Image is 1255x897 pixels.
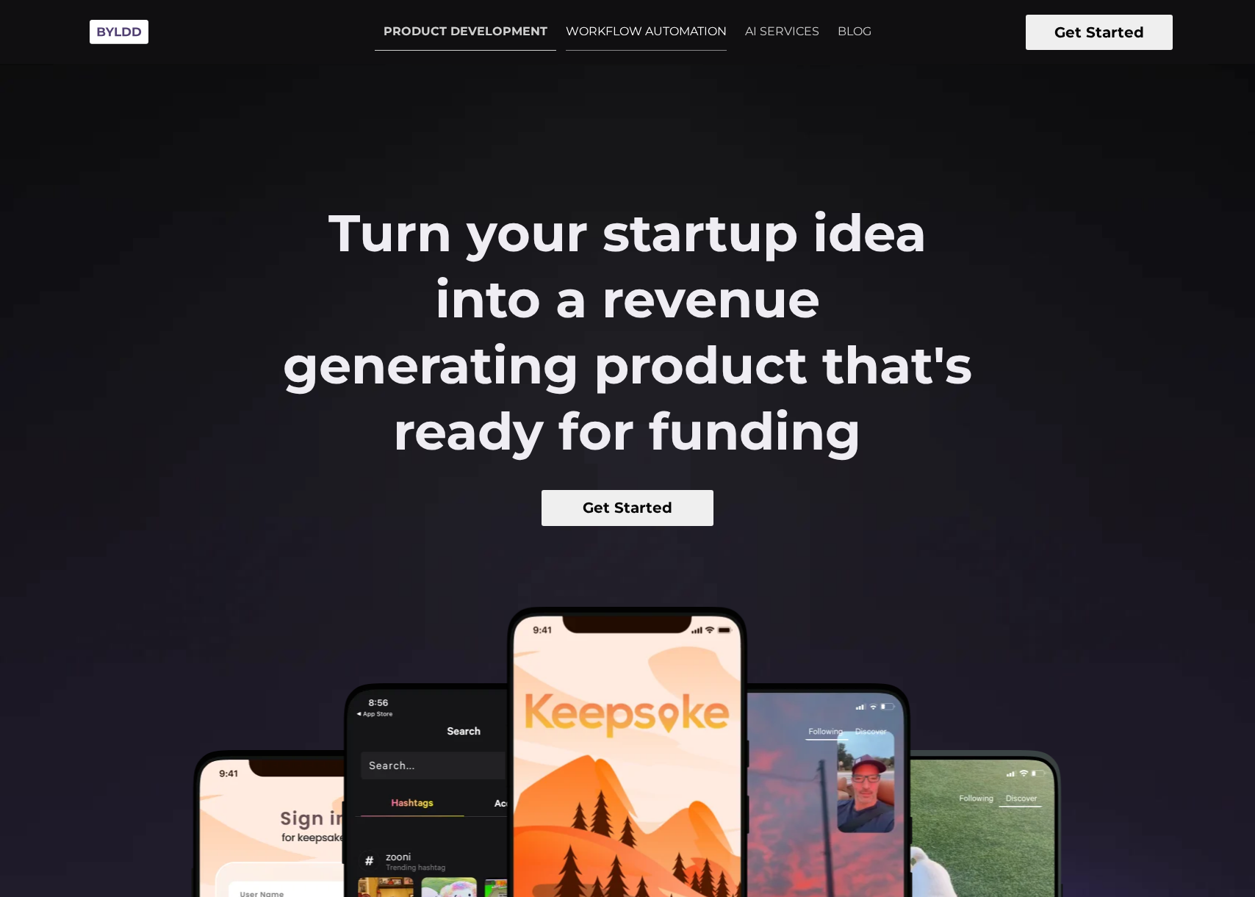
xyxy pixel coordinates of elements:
a: AI SERVICES [736,13,828,50]
h2: Turn your startup idea into a revenue generating product that's ready for funding [282,200,972,464]
a: BLOG [829,13,880,50]
a: WORKFLOW AUTOMATION [557,13,736,50]
img: Byldd - Product Development Company [82,12,156,52]
button: Get Started [542,490,714,526]
button: Get Started [1026,15,1173,50]
a: PRODUCT DEVELOPMENT [375,13,556,51]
